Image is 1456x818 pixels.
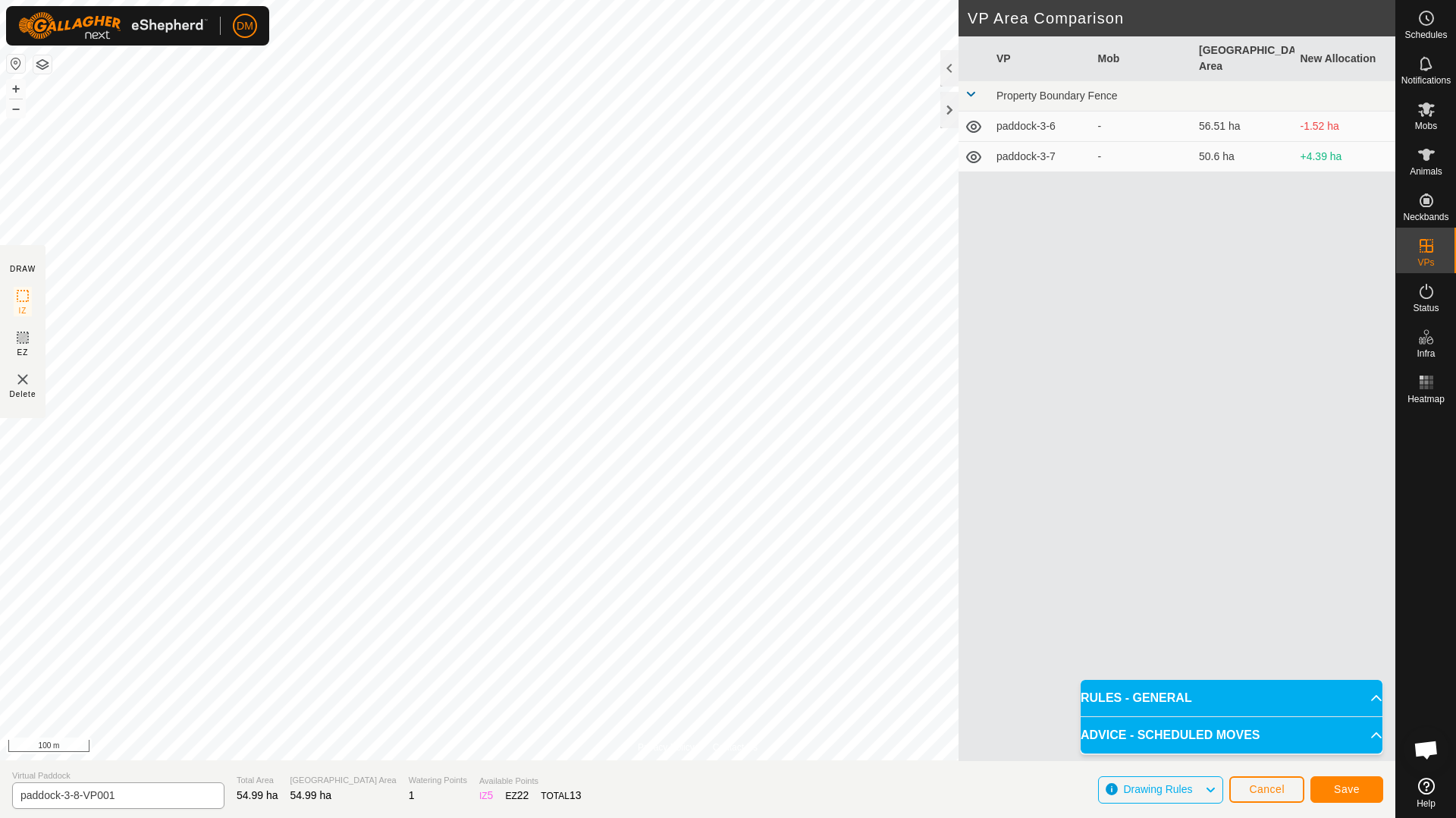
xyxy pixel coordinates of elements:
[1403,212,1448,222] span: Neckbands
[1249,783,1285,795] span: Cancel
[409,774,467,787] span: Watering Points
[290,774,397,787] span: [GEOGRAPHIC_DATA] Area
[7,55,25,73] button: Reset Map
[541,788,581,804] div: TOTAL
[638,741,695,754] a: Privacy Policy
[517,789,529,801] span: 22
[1294,36,1396,81] th: New Allocation
[990,112,1092,142] td: paddock-3-6
[1081,680,1382,716] p-accordion-header: RULES - GENERAL
[1193,142,1294,172] td: 50.6 ha
[1334,783,1360,795] span: Save
[479,788,493,804] div: IZ
[33,55,52,74] button: Map Layers
[990,36,1092,81] th: VP
[7,99,25,118] button: –
[1081,717,1382,754] p-accordion-header: ADVICE - SCHEDULED MOVES
[1081,726,1260,744] span: ADVICE - SCHEDULED MOVES
[990,142,1092,172] td: paddock-3-7
[10,263,36,275] div: DRAW
[1092,36,1194,81] th: Mob
[1401,76,1451,85] span: Notifications
[1415,121,1437,131] span: Mobs
[1417,799,1436,808] span: Help
[18,12,208,39] img: Gallagher Logo
[505,788,529,804] div: EZ
[1410,167,1442,176] span: Animals
[1413,304,1439,313] span: Status
[12,769,224,782] span: Virtual Paddock
[1123,783,1192,795] span: Drawing Rules
[1098,149,1188,165] div: -
[1404,30,1447,39] span: Schedules
[409,789,415,801] span: 1
[1396,772,1456,814] a: Help
[1193,36,1294,81] th: [GEOGRAPHIC_DATA] Area
[1294,142,1396,172] td: +4.39 ha
[290,789,332,801] span: 54.99 ha
[10,389,36,400] span: Delete
[237,789,278,801] span: 54.99 ha
[19,305,27,316] span: IZ
[1404,727,1449,772] div: Open chat
[488,789,494,801] span: 5
[1417,258,1434,267] span: VPs
[237,774,278,787] span: Total Area
[968,9,1395,27] h2: VP Area Comparison
[1229,776,1304,803] button: Cancel
[570,789,582,801] span: 13
[1098,118,1188,134] div: -
[237,18,253,34] span: DM
[1081,689,1192,707] span: RULES - GENERAL
[1310,776,1383,803] button: Save
[479,775,582,788] span: Available Points
[14,370,32,389] img: VP
[713,741,758,754] a: Contact Us
[7,80,25,98] button: +
[1417,349,1435,358] span: Infra
[996,90,1118,102] span: Property Boundary Fence
[1193,112,1294,142] td: 56.51 ha
[1407,395,1445,404] span: Heatmap
[17,347,29,358] span: EZ
[1294,112,1396,142] td: -1.52 ha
